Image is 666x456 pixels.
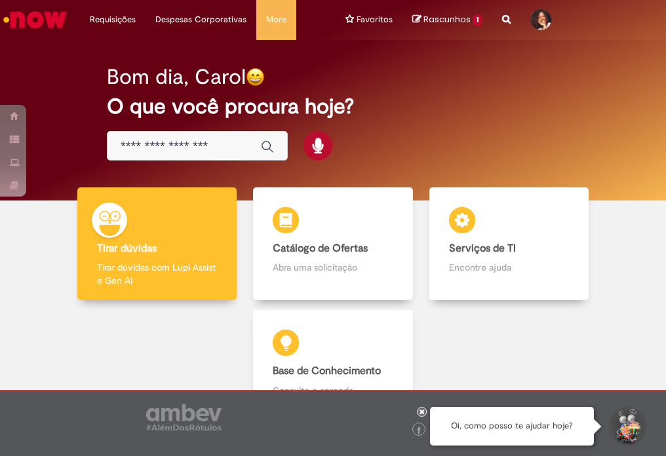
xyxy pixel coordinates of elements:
[266,13,286,26] span: More
[90,13,136,26] span: Requisições
[107,95,559,118] h2: O que você procura hoje?
[449,261,570,274] p: Encontre ajuda
[273,384,393,397] p: Consulte e aprenda
[473,14,482,26] span: 1
[69,310,597,410] a: Base de Conhecimento Consulte e aprenda
[416,427,422,434] img: logo_footer_facebook.png
[423,13,471,26] span: Rascunhos
[273,242,368,255] b: Catálogo de Ofertas
[155,13,246,26] span: Despesas Corporativas
[246,67,265,86] img: happy-face.png
[421,187,597,301] a: Serviços de TI Encontre ajuda
[273,261,393,274] p: Abra uma solicitação
[449,242,516,255] b: Serviços de TI
[273,364,381,377] b: Base de Conhecimento
[97,242,157,255] b: Tirar dúvidas
[607,407,646,446] button: Iniciar Conversa de Suporte
[357,13,393,26] span: Favoritos
[245,187,421,301] a: Catálogo de Ofertas Abra uma solicitação
[430,407,594,446] div: Oi, como posso te ajudar hoje?
[1,7,69,33] img: ServiceNow
[97,261,218,287] p: Tirar dúvidas com Lupi Assist e Gen Ai
[69,187,245,301] a: Tirar dúvidas Tirar dúvidas com Lupi Assist e Gen Ai
[107,66,246,88] h2: Bom dia, Carol
[412,13,482,26] a: No momento, sua lista de rascunhos tem 1 Itens
[146,404,222,430] img: logo_footer_ambev_rotulo_gray.png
